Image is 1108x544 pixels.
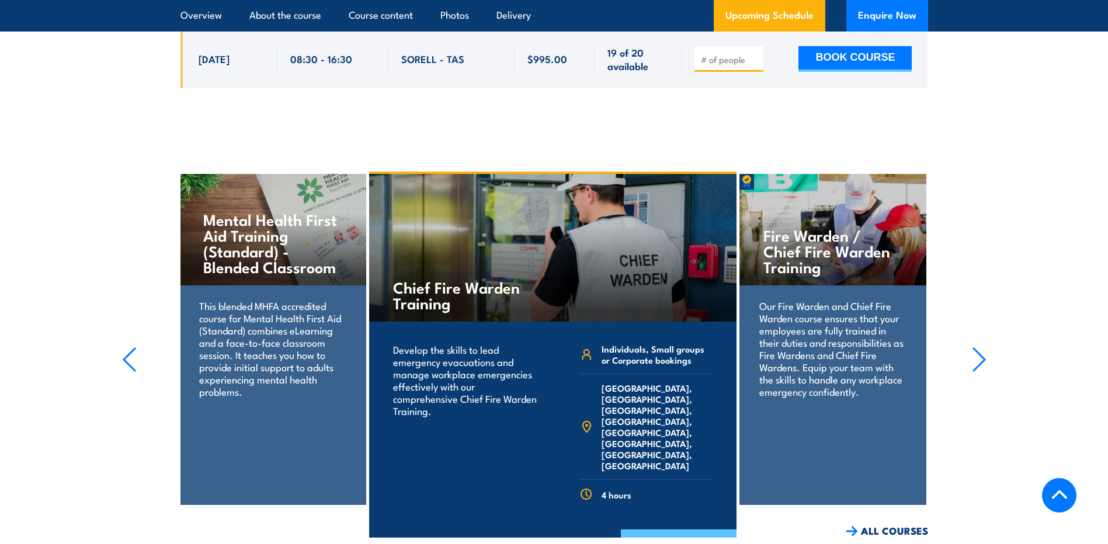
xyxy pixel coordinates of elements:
span: Individuals, Small groups or Corporate bookings [602,343,713,365]
span: SORELL - TAS [401,52,464,65]
span: [DATE] [199,52,230,65]
h4: Mental Health First Aid Training (Standard) - Blended Classroom [203,211,342,274]
span: 08:30 - 16:30 [290,52,352,65]
span: 4 hours [602,489,631,500]
span: 19 of 20 available [607,46,669,73]
span: $995.00 [527,52,567,65]
a: ALL COURSES [846,524,928,538]
input: # of people [701,54,759,65]
p: Our Fire Warden and Chief Fire Warden course ensures that your employees are fully trained in the... [759,299,906,397]
p: This blended MHFA accredited course for Mental Health First Aid (Standard) combines eLearning and... [199,299,346,397]
h4: Fire Warden / Chief Fire Warden Training [763,227,902,274]
span: [GEOGRAPHIC_DATA], [GEOGRAPHIC_DATA], [GEOGRAPHIC_DATA], [GEOGRAPHIC_DATA], [GEOGRAPHIC_DATA], [G... [602,382,713,471]
p: Develop the skills to lead emergency evacuations and manage workplace emergencies effectively wit... [393,343,537,417]
button: BOOK COURSE [798,46,912,72]
h4: Chief Fire Warden Training [393,279,530,311]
